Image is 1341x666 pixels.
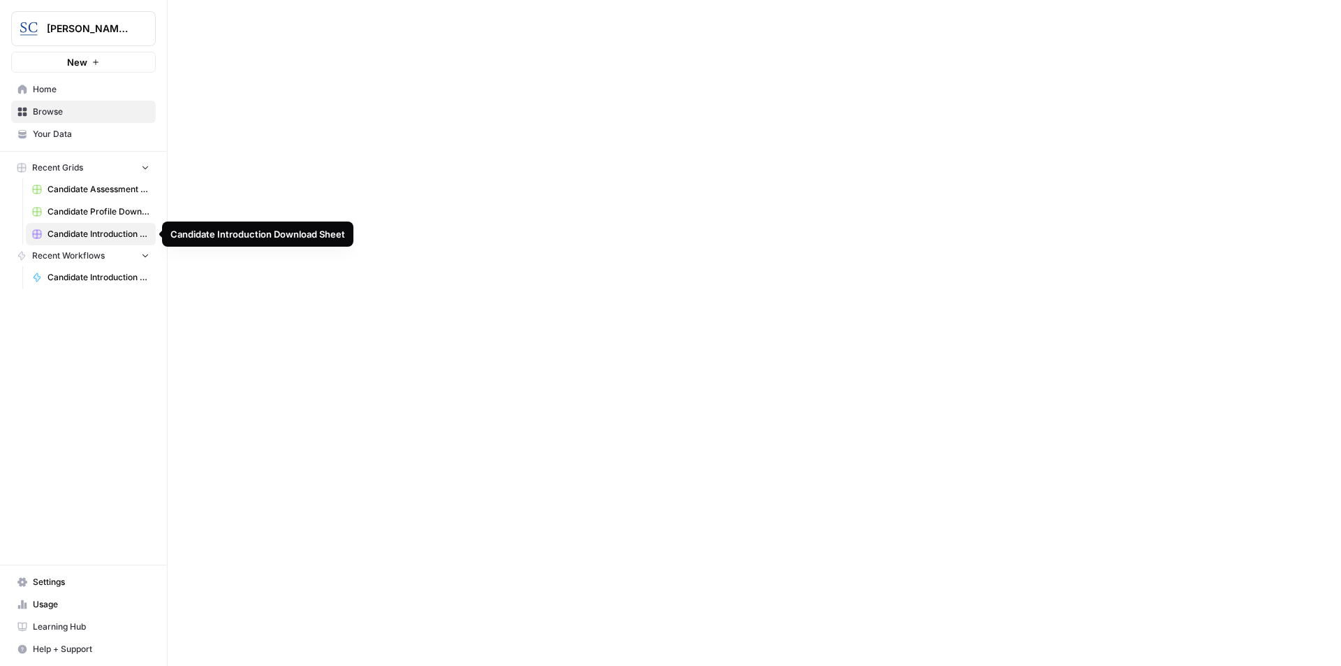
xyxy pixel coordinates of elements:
[11,78,156,101] a: Home
[33,83,149,96] span: Home
[67,55,87,69] span: New
[11,638,156,660] button: Help + Support
[47,271,149,284] span: Candidate Introduction and Profile
[11,571,156,593] a: Settings
[47,228,149,240] span: Candidate Introduction Download Sheet
[26,223,156,245] a: Candidate Introduction Download Sheet
[33,576,149,588] span: Settings
[16,16,41,41] img: Stanton Chase Nashville Logo
[47,205,149,218] span: Candidate Profile Download Sheet
[32,161,83,174] span: Recent Grids
[33,106,149,118] span: Browse
[33,128,149,140] span: Your Data
[33,598,149,611] span: Usage
[11,245,156,266] button: Recent Workflows
[32,249,105,262] span: Recent Workflows
[33,643,149,656] span: Help + Support
[26,201,156,223] a: Candidate Profile Download Sheet
[11,157,156,178] button: Recent Grids
[47,22,131,36] span: [PERSON_NAME] [GEOGRAPHIC_DATA]
[26,178,156,201] a: Candidate Assessment Download Sheet
[11,52,156,73] button: New
[11,123,156,145] a: Your Data
[26,266,156,289] a: Candidate Introduction and Profile
[11,616,156,638] a: Learning Hub
[11,593,156,616] a: Usage
[11,11,156,46] button: Workspace: Stanton Chase Nashville
[33,621,149,633] span: Learning Hub
[47,183,149,196] span: Candidate Assessment Download Sheet
[11,101,156,123] a: Browse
